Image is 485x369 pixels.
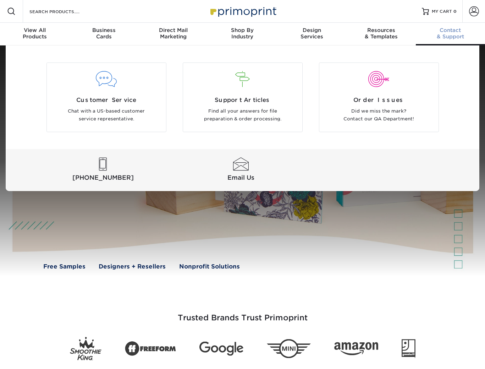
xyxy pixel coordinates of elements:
span: Support Articles [188,96,297,104]
span: Order Issues [325,96,433,104]
div: Services [277,27,346,40]
div: & Templates [346,27,415,40]
a: Order Issues Did we miss the mark? Contact our QA Department! [316,63,442,132]
span: Customer Service [52,96,161,104]
a: Direct MailMarketing [139,23,208,45]
img: Freeform [125,337,176,360]
span: [PHONE_NUMBER] [35,173,171,182]
div: Industry [208,27,277,40]
input: SEARCH PRODUCTS..... [29,7,98,16]
span: Resources [346,27,415,33]
span: Design [277,27,346,33]
a: Support Articles Find all your answers for file preparation & order processing. [180,63,305,132]
img: Amazon [334,342,378,356]
a: DesignServices [277,23,346,45]
span: Email Us [173,173,309,182]
h3: Trusted Brands Trust Primoprint [35,296,450,331]
img: Primoprint [207,4,278,19]
img: Mini [267,339,311,358]
img: Google [199,341,243,356]
span: Shop By [208,27,277,33]
a: Contact& Support [416,23,485,45]
div: Cards [69,27,138,40]
span: Direct Mail [139,27,208,33]
a: Email Us [173,158,309,183]
a: Customer Service Chat with a US-based customer service representative. [44,63,169,132]
a: [PHONE_NUMBER] [35,158,171,183]
div: Marketing [139,27,208,40]
span: Contact [416,27,485,33]
a: Resources& Templates [346,23,415,45]
span: Business [69,27,138,33]
span: MY CART [432,9,452,15]
a: BusinessCards [69,23,138,45]
img: Smoothie King [70,337,101,360]
p: Chat with a US-based customer service representative. [52,107,161,123]
div: & Support [416,27,485,40]
img: Goodwill [402,339,415,358]
span: 0 [453,9,457,14]
a: Shop ByIndustry [208,23,277,45]
p: Find all your answers for file preparation & order processing. [188,107,297,123]
p: Did we miss the mark? Contact our QA Department! [325,107,433,123]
